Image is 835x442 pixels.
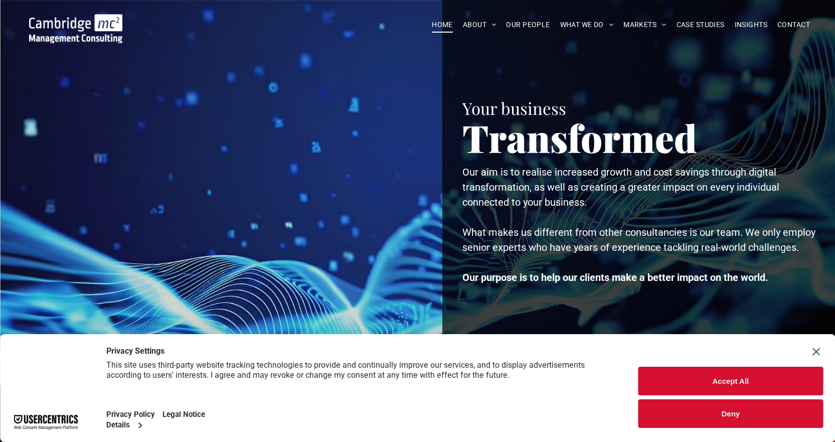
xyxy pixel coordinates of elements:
span: Transformed [462,112,697,163]
a: CONTACT [772,17,815,33]
img: Go to Homepage [29,14,122,43]
span: Your business [462,97,566,119]
a: CASE STUDIES [672,17,730,33]
a: Your Business Transformed | Cambridge Management Consulting [29,16,122,26]
strong: Our purpose is to help our clients make a better impact on the world. [462,271,768,283]
span: What makes us different from other consultancies is our team. We only employ senior experts who h... [462,226,815,253]
a: MARKETS [618,17,671,33]
a: INSIGHTS [730,17,772,33]
a: WHAT WE DO [555,17,619,33]
span: Our aim is to realise increased growth and cost savings through digital transformation, as well a... [462,166,779,208]
a: HOME [427,17,458,33]
a: OUR PEOPLE [501,17,555,33]
a: ABOUT [458,17,502,33]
